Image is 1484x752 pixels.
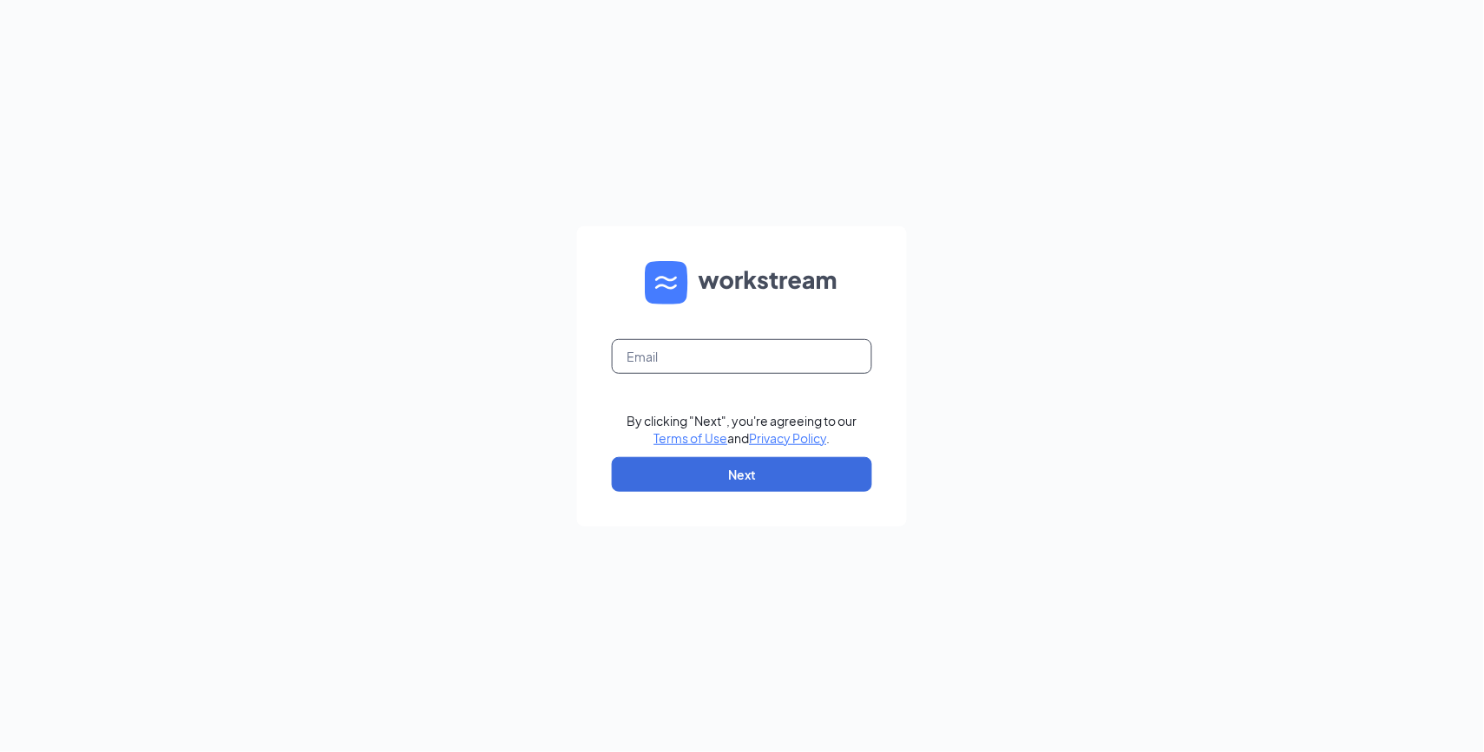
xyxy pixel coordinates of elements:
[645,261,839,304] img: WS logo and Workstream text
[612,339,872,374] input: Email
[750,430,827,446] a: Privacy Policy
[654,430,728,446] a: Terms of Use
[612,457,872,492] button: Next
[627,412,857,447] div: By clicking "Next", you're agreeing to our and .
